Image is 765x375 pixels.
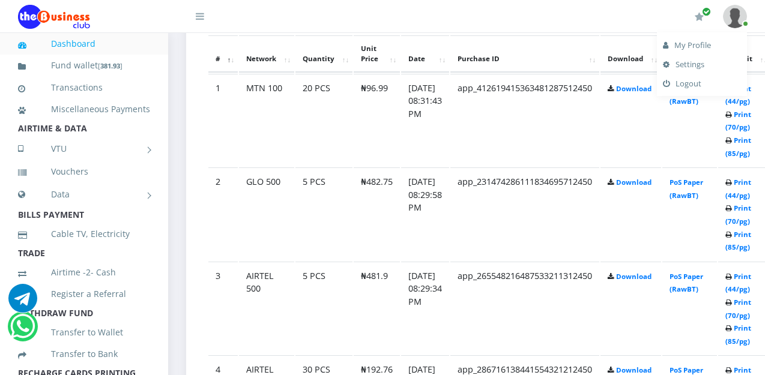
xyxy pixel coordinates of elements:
[450,35,599,73] th: Purchase ID: activate to sort column ascending
[663,74,741,93] a: Logout
[663,35,741,55] a: My Profile
[723,5,747,28] img: User
[616,365,652,374] a: Download
[354,262,400,355] td: ₦481.9
[295,167,352,260] td: 5 PCS
[725,272,751,294] a: Print (44/pg)
[670,272,703,294] a: PoS Paper (RawBT)
[18,220,150,248] a: Cable TV, Electricity
[239,262,294,355] td: AIRTEL 500
[208,167,238,260] td: 2
[239,167,294,260] td: GLO 500
[401,74,449,167] td: [DATE] 08:31:43 PM
[18,340,150,368] a: Transfer to Bank
[18,158,150,185] a: Vouchers
[616,272,652,281] a: Download
[450,167,599,260] td: app_231474286111834695712450
[616,178,652,187] a: Download
[208,262,238,355] td: 3
[616,84,652,93] a: Download
[354,167,400,260] td: ₦482.75
[18,74,150,101] a: Transactions
[725,136,751,158] a: Print (85/pg)
[18,30,150,58] a: Dashboard
[10,321,35,341] a: Chat for support
[450,262,599,355] td: app_265548216487533211312450
[702,7,711,16] span: Renew/Upgrade Subscription
[600,35,661,73] th: Download: activate to sort column ascending
[8,293,37,313] a: Chat for support
[295,74,352,167] td: 20 PCS
[725,323,751,346] a: Print (85/pg)
[295,262,352,355] td: 5 PCS
[354,74,400,167] td: ₦96.99
[208,35,238,73] th: #: activate to sort column descending
[239,74,294,167] td: MTN 100
[18,52,150,80] a: Fund wallet[381.93]
[401,35,449,73] th: Date: activate to sort column ascending
[725,298,751,320] a: Print (70/pg)
[401,167,449,260] td: [DATE] 08:29:58 PM
[354,35,400,73] th: Unit Price: activate to sort column ascending
[401,262,449,355] td: [DATE] 08:29:34 PM
[725,178,751,200] a: Print (44/pg)
[450,74,599,167] td: app_412619415363481287512450
[725,203,751,226] a: Print (70/pg)
[695,12,704,22] i: Renew/Upgrade Subscription
[295,35,352,73] th: Quantity: activate to sort column ascending
[18,179,150,209] a: Data
[18,259,150,286] a: Airtime -2- Cash
[208,74,238,167] td: 1
[18,134,150,164] a: VTU
[18,280,150,308] a: Register a Referral
[725,110,751,132] a: Print (70/pg)
[18,319,150,346] a: Transfer to Wallet
[18,5,90,29] img: Logo
[725,230,751,252] a: Print (85/pg)
[100,61,120,70] b: 381.93
[18,95,150,123] a: Miscellaneous Payments
[670,178,703,200] a: PoS Paper (RawBT)
[663,55,741,74] a: Settings
[239,35,294,73] th: Network: activate to sort column ascending
[98,61,122,70] small: [ ]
